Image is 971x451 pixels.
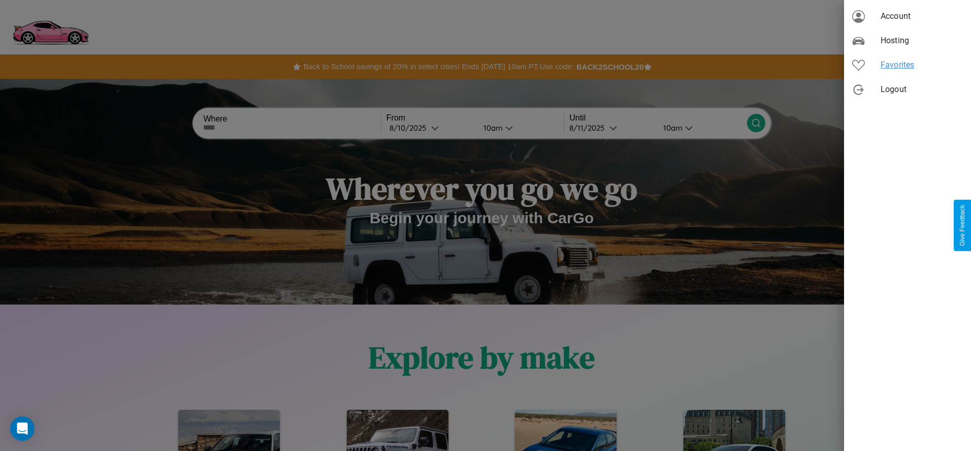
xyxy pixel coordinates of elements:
[844,53,971,77] div: Favorites
[881,83,963,96] span: Logout
[959,205,966,246] div: Give Feedback
[10,416,35,441] div: Open Intercom Messenger
[881,10,963,22] span: Account
[844,4,971,28] div: Account
[881,35,963,47] span: Hosting
[844,28,971,53] div: Hosting
[881,59,963,71] span: Favorites
[844,77,971,102] div: Logout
